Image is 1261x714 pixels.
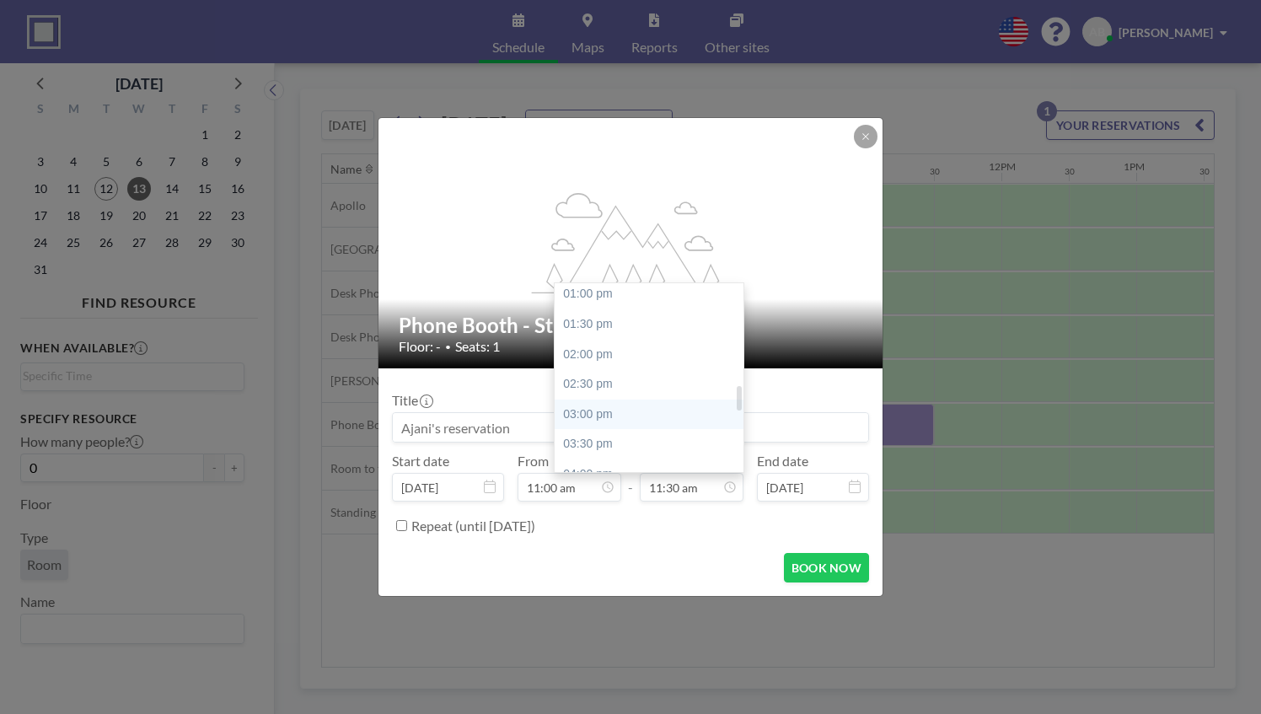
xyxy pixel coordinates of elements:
[399,313,864,338] h2: Phone Booth - Staff Lounge
[555,429,752,459] div: 03:30 pm
[784,553,869,582] button: BOOK NOW
[555,369,752,400] div: 02:30 pm
[455,338,500,355] span: Seats: 1
[555,309,752,340] div: 01:30 pm
[555,400,752,430] div: 03:00 pm
[555,459,752,490] div: 04:00 pm
[555,279,752,309] div: 01:00 pm
[399,338,441,355] span: Floor: -
[392,453,449,470] label: Start date
[555,340,752,370] div: 02:00 pm
[393,413,868,442] input: Ajani's reservation
[628,459,633,496] span: -
[411,518,535,534] label: Repeat (until [DATE])
[445,341,451,353] span: •
[392,392,432,409] label: Title
[757,453,808,470] label: End date
[518,453,549,470] label: From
